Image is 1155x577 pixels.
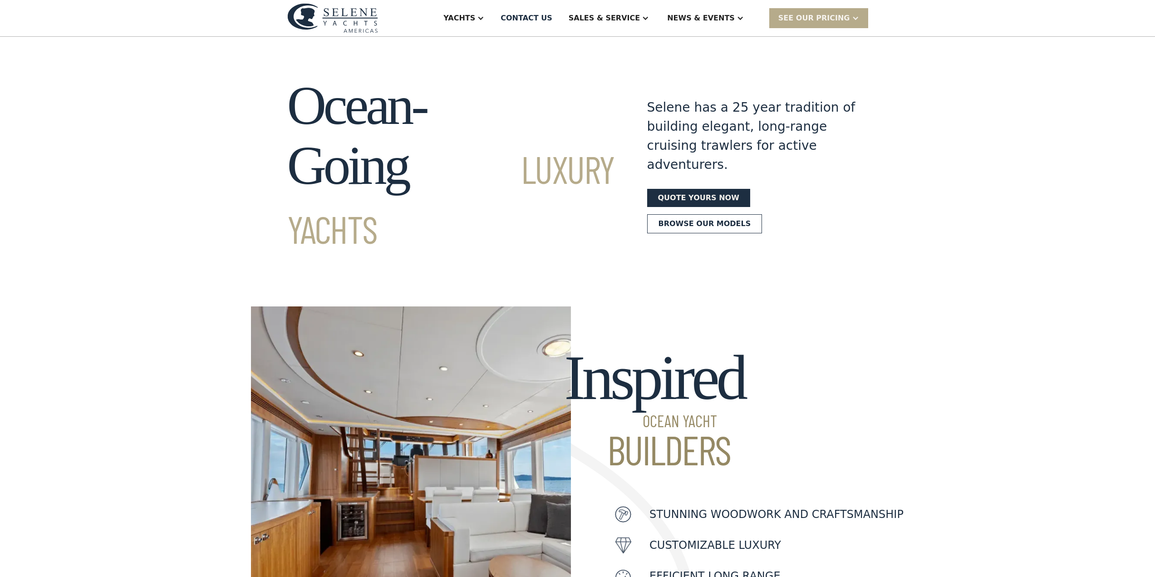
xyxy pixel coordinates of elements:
[564,413,744,429] span: Ocean Yacht
[647,98,856,174] div: Selene has a 25 year tradition of building elegant, long-range cruising trawlers for active adven...
[501,13,552,24] div: Contact US
[649,537,781,553] p: customizable luxury
[287,3,378,33] img: logo
[647,214,762,233] a: Browse our models
[569,13,640,24] div: Sales & Service
[769,8,868,28] div: SEE Our Pricing
[443,13,475,24] div: Yachts
[649,506,904,523] p: Stunning woodwork and craftsmanship
[564,429,744,470] span: Builders
[667,13,735,24] div: News & EVENTS
[647,189,750,207] a: Quote yours now
[615,537,631,553] img: icon
[287,76,614,256] h1: Ocean-Going
[778,13,850,24] div: SEE Our Pricing
[287,146,614,252] span: Luxury Yachts
[564,343,744,470] h2: Inspired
